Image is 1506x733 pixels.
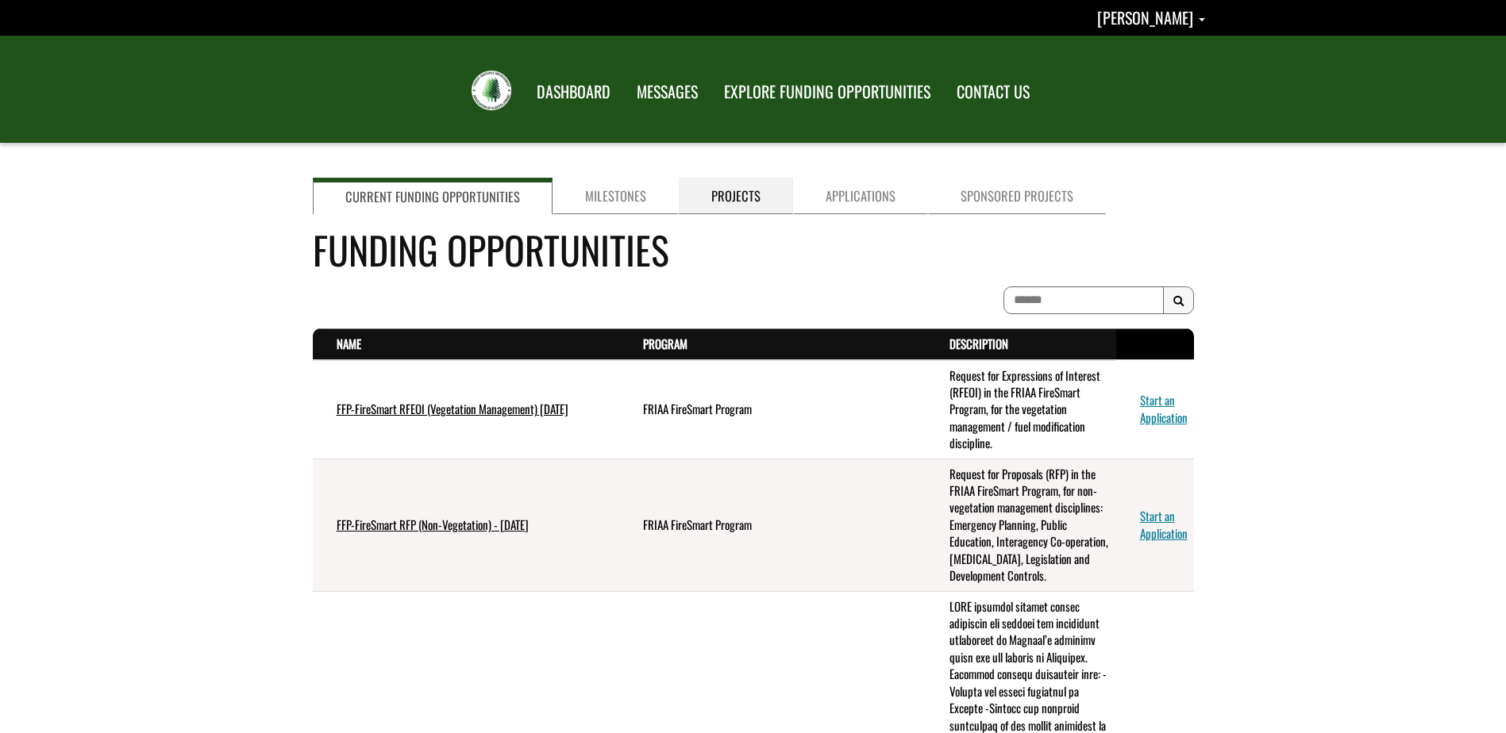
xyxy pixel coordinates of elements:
a: MESSAGES [625,72,710,112]
a: Nicole Marburg [1097,6,1205,29]
a: EXPLORE FUNDING OPPORTUNITIES [712,72,942,112]
button: Search Results [1163,286,1194,315]
a: Applications [793,178,928,214]
a: Start an Application [1140,507,1188,541]
td: FFP-FireSmart RFP (Non-Vegetation) - July 2025 [313,459,619,591]
a: FFP-FireSmart RFEOI (Vegetation Management) [DATE] [337,400,568,417]
a: Start an Application [1140,391,1188,425]
td: FRIAA FireSmart Program [619,360,926,459]
h4: Funding Opportunities [313,221,1194,278]
a: Projects [679,178,793,214]
td: Request for Proposals (RFP) in the FRIAA FireSmart Program, for non-vegetation management discipl... [926,459,1116,591]
a: Description [949,335,1008,352]
a: Current Funding Opportunities [313,178,553,214]
a: DASHBOARD [525,72,622,112]
a: Program [643,335,688,352]
td: FFP-FireSmart RFEOI (Vegetation Management) July 2025 [313,360,619,459]
img: FRIAA Submissions Portal [472,71,511,110]
a: FFP-FireSmart RFP (Non-Vegetation) - [DATE] [337,516,529,533]
nav: Main Navigation [522,67,1042,112]
a: Milestones [553,178,679,214]
a: Sponsored Projects [928,178,1106,214]
td: FRIAA FireSmart Program [619,459,926,591]
a: Name [337,335,361,352]
td: Request for Expressions of Interest (RFEOI) in the FRIAA FireSmart Program, for the vegetation ma... [926,360,1116,459]
span: [PERSON_NAME] [1097,6,1193,29]
a: CONTACT US [945,72,1042,112]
